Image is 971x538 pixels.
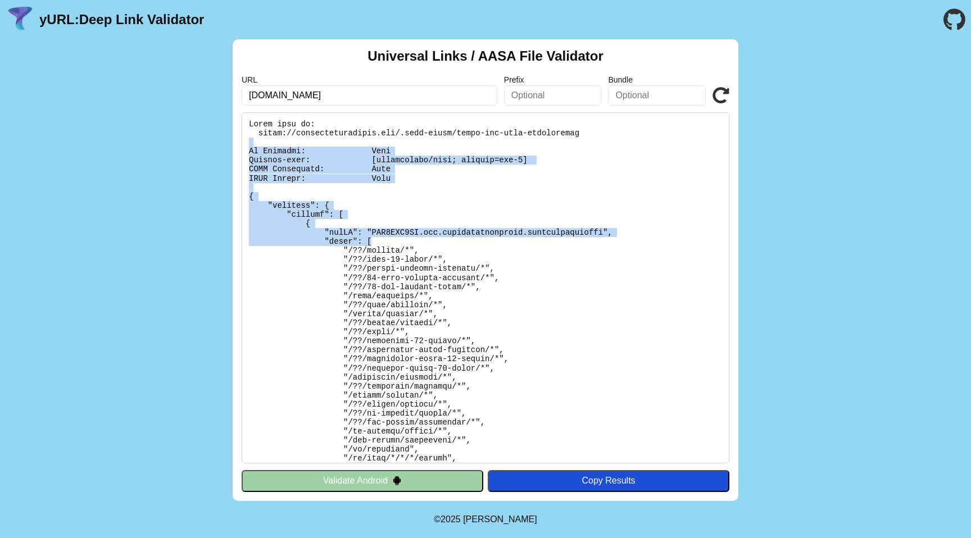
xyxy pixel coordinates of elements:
a: yURL:Deep Link Validator [39,12,204,28]
input: Required [242,85,497,106]
button: Copy Results [488,470,729,491]
img: yURL Logo [6,5,35,34]
img: droidIcon.svg [392,476,402,485]
footer: © [434,501,537,538]
label: URL [242,75,497,84]
a: Michael Ibragimchayev's Personal Site [463,514,537,524]
input: Optional [504,85,602,106]
input: Optional [608,85,706,106]
span: 2025 [441,514,461,524]
button: Validate Android [242,470,483,491]
div: Copy Results [493,476,724,486]
label: Bundle [608,75,706,84]
label: Prefix [504,75,602,84]
pre: Lorem ipsu do: sitam://consecteturadipis.eli/.sedd-eiusm/tempo-inc-utla-etdoloremag Al Enimadmi: ... [242,112,729,463]
h2: Universal Links / AASA File Validator [367,48,604,64]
